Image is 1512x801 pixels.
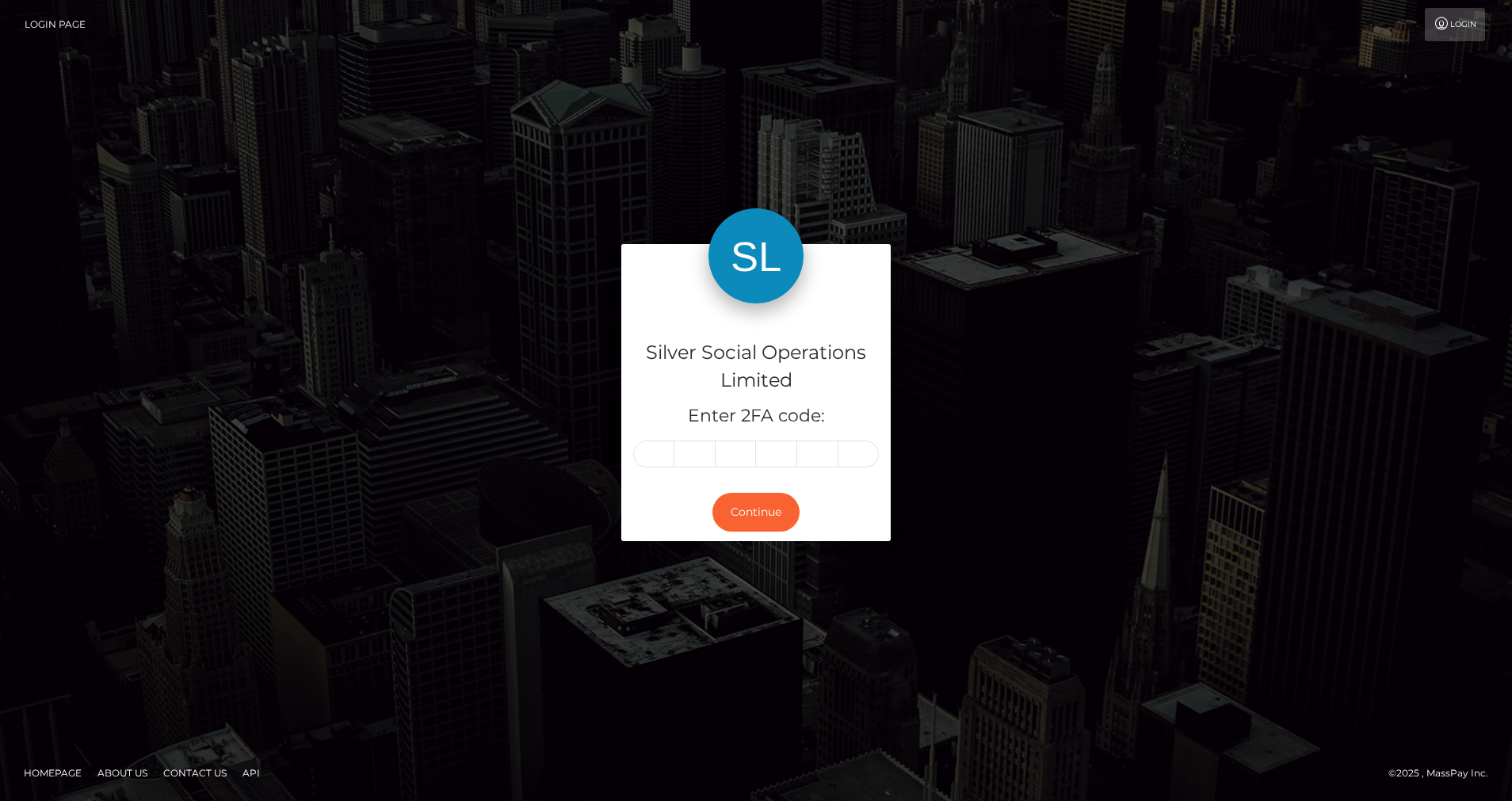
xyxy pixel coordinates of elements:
img: Silver Social Operations Limited [708,208,804,303]
h5: Enter 2FA code: [633,404,879,429]
a: Login Page [25,8,86,41]
a: Contact Us [157,761,233,785]
a: Login [1425,8,1485,41]
a: About Us [91,761,154,785]
a: API [236,761,266,785]
h4: Silver Social Operations Limited [633,339,879,395]
div: © 2025 , MassPay Inc. [1388,765,1500,782]
button: Continue [712,493,800,532]
a: Homepage [17,761,88,785]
